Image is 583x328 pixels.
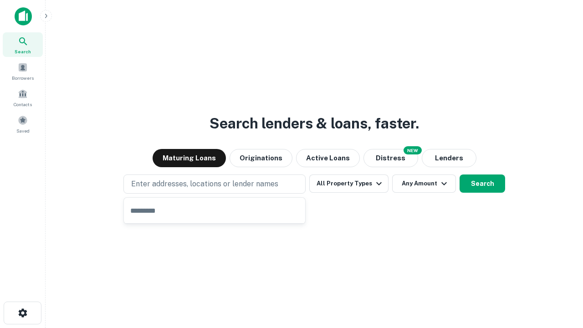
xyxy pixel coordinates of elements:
button: Maturing Loans [153,149,226,167]
img: capitalize-icon.png [15,7,32,26]
span: Borrowers [12,74,34,82]
button: Active Loans [296,149,360,167]
a: Saved [3,112,43,136]
a: Contacts [3,85,43,110]
div: NEW [404,146,422,154]
button: Lenders [422,149,476,167]
p: Enter addresses, locations or lender names [131,179,278,190]
a: Search [3,32,43,57]
span: Search [15,48,31,55]
button: Search distressed loans with lien and other non-mortgage details. [363,149,418,167]
a: Borrowers [3,59,43,83]
h3: Search lenders & loans, faster. [210,113,419,134]
button: Enter addresses, locations or lender names [123,174,306,194]
button: Originations [230,149,292,167]
span: Saved [16,127,30,134]
button: Search [460,174,505,193]
button: Any Amount [392,174,456,193]
iframe: Chat Widget [537,255,583,299]
span: Contacts [14,101,32,108]
button: All Property Types [309,174,389,193]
